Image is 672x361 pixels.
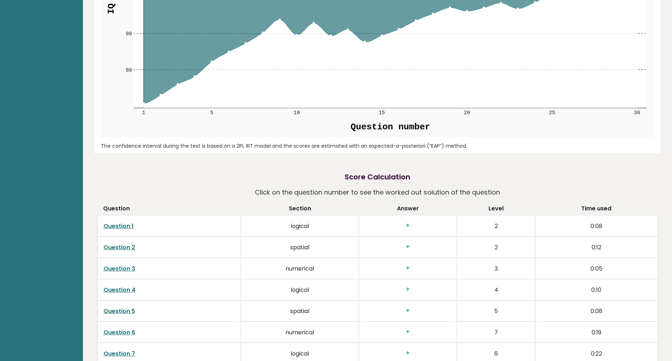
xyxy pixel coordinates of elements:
text: Question number [350,122,430,132]
th: Question [97,204,241,215]
text: 20 [464,110,470,116]
a: Question 4 [103,286,136,294]
h3: + [365,328,451,336]
h3: + [365,307,451,315]
text: 10 [293,110,300,116]
td: 0:12 [535,236,658,258]
text: 30 [634,110,640,116]
a: Question 7 [103,349,135,358]
td: 0:05 [535,258,658,279]
h3: + [365,286,451,293]
td: logical [241,279,359,300]
h2: Score Calculation [345,171,410,182]
td: numerical [241,258,359,279]
td: 2 [457,215,535,236]
td: numerical [241,321,359,343]
p: Click on the question number to see the worked out solution of the question [255,186,500,199]
a: Question 2 [103,243,135,251]
h3: + [365,349,451,357]
text: 15 [379,110,385,116]
td: 0:08 [535,215,658,236]
text: 1 [142,110,145,116]
a: Question 5 [103,307,135,315]
a: Question 6 [103,328,135,337]
a: Question 1 [103,222,134,230]
th: Level [457,204,535,215]
th: Time used [535,204,658,215]
td: 3 [457,258,535,279]
td: 0:08 [535,300,658,321]
td: 2 [457,236,535,258]
h3: + [365,243,451,251]
text: 25 [549,110,555,116]
div: The confidence interval during the test is based on a 2PL IRT model and the scores are estimated ... [101,142,654,150]
text: 80 [125,67,132,73]
text: 5 [210,110,213,116]
h3: + [365,222,451,229]
h3: + [365,264,451,272]
td: logical [241,215,359,236]
td: spatial [241,236,359,258]
td: 5 [457,300,535,321]
td: 0:19 [535,321,658,343]
td: 7 [457,321,535,343]
text: 90 [125,31,132,37]
td: 0:10 [535,279,658,300]
th: Answer [359,204,457,215]
td: 4 [457,279,535,300]
th: Section [241,204,359,215]
a: Question 3 [103,264,135,273]
td: spatial [241,300,359,321]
